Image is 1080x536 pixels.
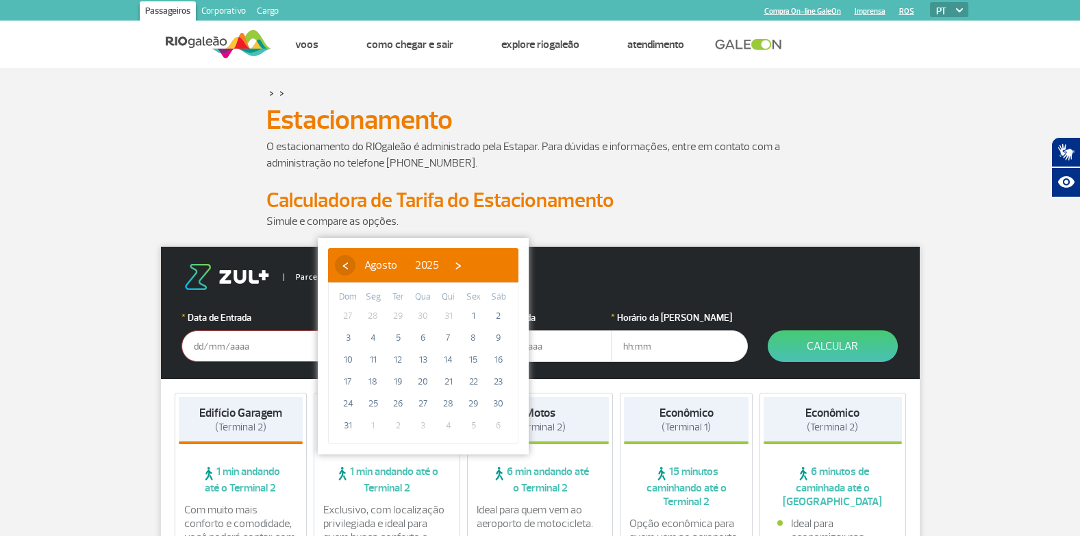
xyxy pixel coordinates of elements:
span: 8 [462,327,484,349]
button: Abrir tradutor de língua de sinais. [1051,137,1080,167]
span: 5 [462,415,484,437]
span: 23 [488,371,510,393]
span: 7 [438,327,460,349]
span: 28 [362,305,384,327]
span: 14 [438,349,460,371]
span: 6 min andando até o Terminal 2 [471,465,610,495]
input: dd/mm/aaaa [181,330,318,362]
span: Parceiro Oficial [284,273,354,281]
th: weekday [436,290,461,305]
span: 24 [337,393,359,415]
span: 12 [387,349,409,371]
a: Cargo [251,1,284,23]
a: > [279,85,284,101]
span: 18 [362,371,384,393]
span: 5 [387,327,409,349]
a: Corporativo [196,1,251,23]
button: Abrir recursos assistivos. [1051,167,1080,197]
span: 30 [488,393,510,415]
span: 16 [488,349,510,371]
a: Imprensa [855,7,886,16]
a: RQS [899,7,914,16]
span: 9 [488,327,510,349]
div: Plugin de acessibilidade da Hand Talk. [1051,137,1080,197]
span: 11 [362,349,384,371]
button: › [448,255,468,276]
span: 21 [438,371,460,393]
p: O estacionamento do RIOgaleão é administrado pela Estapar. Para dúvidas e informações, entre em c... [266,138,814,171]
a: Explore RIOgaleão [501,38,579,51]
input: dd/mm/aaaa [475,330,612,362]
span: 4 [438,415,460,437]
span: 6 [488,415,510,437]
span: 10 [337,349,359,371]
span: 26 [387,393,409,415]
button: Agosto [355,255,406,276]
span: 30 [412,305,434,327]
a: > [269,85,274,101]
p: Ideal para quem vem ao aeroporto de motocicleta. [477,503,604,531]
span: (Terminal 1) [662,421,711,434]
a: Compra On-line GaleOn [764,7,841,16]
button: ‹ [335,255,355,276]
span: (Terminal 2) [514,421,566,434]
span: 25 [362,393,384,415]
span: 6 [412,327,434,349]
span: 31 [337,415,359,437]
span: 2 [387,415,409,437]
span: 19 [387,371,409,393]
span: 2 [488,305,510,327]
span: 28 [438,393,460,415]
span: Agosto [364,258,397,272]
span: 15 [462,349,484,371]
span: 13 [412,349,434,371]
span: 3 [412,415,434,437]
span: 2025 [415,258,439,272]
button: Calcular [768,330,898,362]
th: weekday [386,290,411,305]
strong: Edifício Garagem [199,406,282,420]
span: 1 [362,415,384,437]
span: 29 [387,305,409,327]
img: logo-zul.png [181,264,272,290]
input: hh:mm [611,330,748,362]
button: 2025 [406,255,448,276]
p: Simule e compare as opções. [266,213,814,230]
th: weekday [461,290,486,305]
a: Voos [295,38,318,51]
span: 20 [412,371,434,393]
span: 4 [362,327,384,349]
a: Passageiros [140,1,196,23]
span: 1 min andando até o Terminal 2 [318,465,456,495]
th: weekday [336,290,361,305]
th: weekday [411,290,436,305]
span: 6 minutos de caminhada até o [GEOGRAPHIC_DATA] [764,465,902,509]
h1: Estacionamento [266,108,814,132]
span: 1 [462,305,484,327]
span: 3 [337,327,359,349]
a: Como chegar e sair [366,38,453,51]
label: Data de Entrada [181,310,318,325]
span: 27 [412,393,434,415]
strong: Econômico [660,406,714,420]
th: weekday [361,290,386,305]
strong: Econômico [805,406,859,420]
span: 22 [462,371,484,393]
a: Atendimento [627,38,684,51]
span: 27 [337,305,359,327]
span: (Terminal 2) [215,421,266,434]
label: Data da Saída [475,310,612,325]
span: 1 min andando até o Terminal 2 [179,465,303,495]
h2: Calculadora de Tarifa do Estacionamento [266,188,814,213]
strong: Motos [525,406,555,420]
span: (Terminal 2) [807,421,858,434]
span: 29 [462,393,484,415]
bs-datepicker-navigation-view: ​ ​ ​ [335,256,468,270]
label: Horário da [PERSON_NAME] [611,310,748,325]
th: weekday [486,290,511,305]
bs-datepicker-container: calendar [318,238,529,454]
span: 15 minutos caminhando até o Terminal 2 [624,465,749,509]
span: 31 [438,305,460,327]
